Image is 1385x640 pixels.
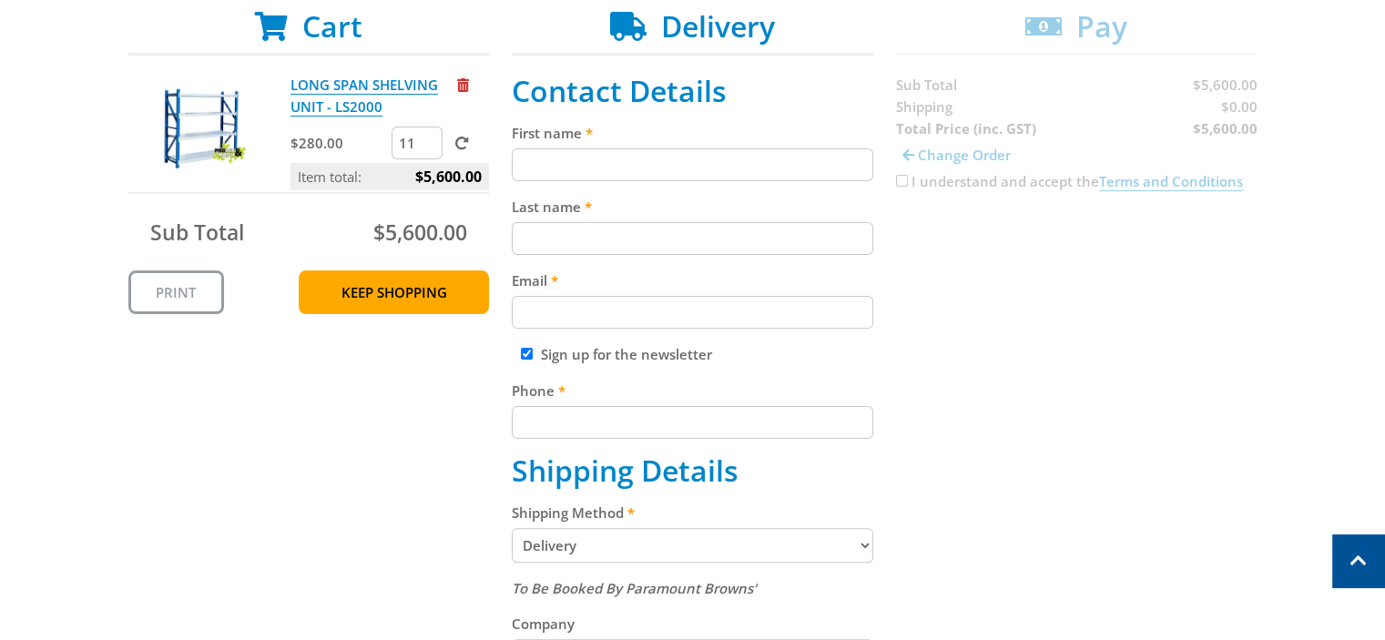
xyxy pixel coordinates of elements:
label: Company [512,613,873,635]
a: Print [128,270,224,314]
h2: Shipping Details [512,453,873,488]
span: $5,600.00 [415,163,482,190]
select: Please select a shipping method. [512,528,873,563]
input: Please enter your first name. [512,148,873,181]
label: Last name [512,196,873,218]
em: To Be Booked By Paramount Browns' [512,579,757,597]
p: Item total: [290,163,489,190]
h2: Contact Details [512,74,873,108]
input: Please enter your telephone number. [512,406,873,439]
span: Delivery [661,6,775,46]
label: Shipping Method [512,502,873,523]
p: $280.00 [290,132,388,154]
input: Please enter your email address. [512,296,873,329]
a: Keep Shopping [299,270,489,314]
span: $5,600.00 [373,218,467,247]
label: Sign up for the newsletter [541,345,712,363]
label: Phone [512,380,873,401]
label: First name [512,122,873,144]
label: Email [512,269,873,291]
input: Please enter your last name. [512,222,873,255]
span: Cart [302,6,362,46]
span: Sub Total [150,218,244,247]
img: LONG SPAN SHELVING UNIT - LS2000 [146,74,255,183]
a: Remove from cart [457,76,469,94]
a: LONG SPAN SHELVING UNIT - LS2000 [290,76,438,117]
